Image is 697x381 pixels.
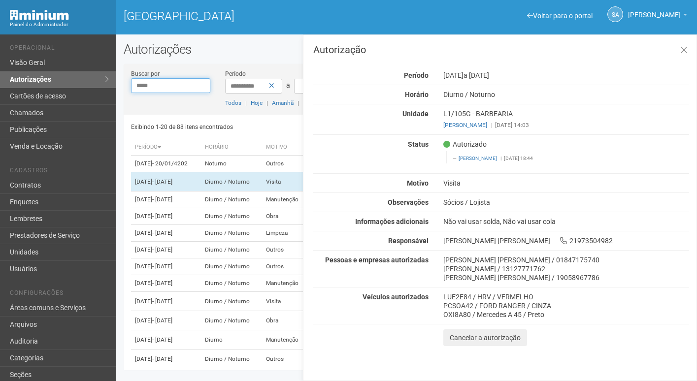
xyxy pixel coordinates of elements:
td: Visita [262,172,309,191]
span: | [491,122,493,128]
th: Período [131,139,201,156]
span: - [DATE] [152,246,172,253]
td: [DATE] [131,311,201,330]
td: Diurno / Noturno [201,208,262,225]
td: [DATE] [131,156,201,172]
td: Outros [262,242,309,258]
td: Obra [262,311,309,330]
span: | [245,99,247,106]
div: L1/105G - BARBEARIA [436,109,697,129]
span: | [500,156,501,161]
div: Painel do Administrador [10,20,109,29]
label: Buscar por [131,69,160,78]
a: Amanhã [272,99,294,106]
td: Diurno / Noturno [201,258,262,275]
footer: [DATE] 18:44 [453,155,684,162]
div: Diurno / Noturno [436,90,697,99]
div: Exibindo 1-20 de 88 itens encontrados [131,120,407,134]
span: | [266,99,268,106]
span: - [DATE] [152,213,172,220]
td: Visita [262,292,309,311]
td: Manutenção [262,191,309,208]
span: - [DATE] [152,336,172,343]
a: [PERSON_NAME] [628,12,687,20]
td: [DATE] [131,172,201,191]
div: [PERSON_NAME] [PERSON_NAME] / 01847175740 [443,255,689,264]
th: Motivo [262,139,309,156]
a: Todos [225,99,241,106]
div: [DATE] [436,71,697,80]
strong: Unidade [402,110,429,118]
h3: Autorização [313,45,689,55]
li: Operacional [10,44,109,55]
td: Diurno / Noturno [201,311,262,330]
span: - [DATE] [152,263,172,270]
td: [DATE] [131,242,201,258]
li: Cadastros [10,167,109,177]
td: [DATE] [131,191,201,208]
td: Diurno / Noturno [201,292,262,311]
strong: Veículos autorizados [363,293,429,301]
td: [DATE] [131,208,201,225]
span: | [298,99,299,106]
td: Outros [262,349,309,369]
span: a [286,81,290,89]
div: [PERSON_NAME] [PERSON_NAME] / 19058967786 [443,273,689,282]
strong: Período [404,71,429,79]
label: Período [225,69,246,78]
td: Manutenção [262,330,309,349]
span: - [DATE] [152,298,172,305]
td: Limpeza [262,225,309,242]
div: LUE2E84 / HRV / VERMELHO [443,292,689,301]
span: a [DATE] [464,71,489,79]
h2: Autorizações [124,42,690,57]
div: Visita [436,179,697,188]
a: Voltar para o portal [527,12,593,20]
img: Minium [10,10,69,20]
a: Hoje [251,99,263,106]
td: [DATE] [131,275,201,292]
div: PCSOA42 / FORD RANGER / CINZA [443,301,689,310]
strong: Status [408,140,429,148]
td: Noturno [201,156,262,172]
div: OXI8A80 / Mercedes A 45 / Preto [443,310,689,319]
span: - [DATE] [152,280,172,286]
strong: Pessoas e empresas autorizadas [325,256,429,264]
td: [DATE] [131,330,201,349]
td: [DATE] [131,225,201,242]
span: - 20/01/4202 [152,160,188,167]
a: [PERSON_NAME] [459,156,497,161]
span: Autorizado [443,140,487,149]
th: Horário [201,139,262,156]
td: Outros [262,156,309,172]
button: Cancelar a autorização [443,329,527,346]
span: - [DATE] [152,355,172,362]
span: - [DATE] [152,178,172,185]
strong: Horário [405,91,429,98]
span: Silvio Anjos [628,1,681,19]
a: [PERSON_NAME] [443,122,487,128]
strong: Motivo [407,179,429,187]
td: Manutenção [262,275,309,292]
strong: Responsável [388,237,429,245]
td: [DATE] [131,349,201,369]
a: SA [607,6,623,22]
td: [DATE] [131,292,201,311]
h1: [GEOGRAPHIC_DATA] [124,10,399,23]
div: [PERSON_NAME] [PERSON_NAME] 21973504982 [436,236,697,245]
strong: Observações [388,198,429,206]
div: [DATE] 14:03 [443,121,689,129]
td: Outros [262,258,309,275]
div: [PERSON_NAME] / 13127771762 [443,264,689,273]
td: [DATE] [131,258,201,275]
div: Sócios / Lojista [436,198,697,207]
div: Não vai usar solda, Não vai usar cola [436,217,697,226]
td: Diurno [201,330,262,349]
td: Obra [262,208,309,225]
td: Diurno / Noturno [201,349,262,369]
li: Configurações [10,289,109,300]
td: Diurno / Noturno [201,172,262,191]
span: - [DATE] [152,317,172,324]
span: - [DATE] [152,196,172,203]
strong: Informações adicionais [355,218,429,225]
